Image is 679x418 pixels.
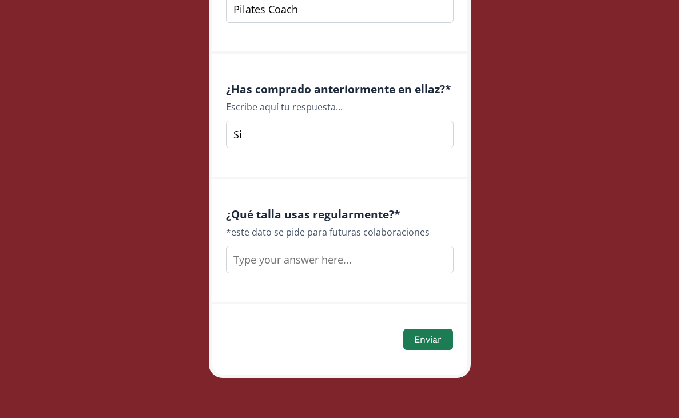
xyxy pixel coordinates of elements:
input: Type your answer here... [226,121,454,148]
button: Enviar [403,329,452,350]
h4: ¿Qué talla usas regularmente? * [226,208,454,221]
input: Type your answer here... [226,246,454,273]
div: *este dato se pide para futuras colaboraciones [226,225,454,239]
h4: ¿Has comprado anteriormente en ellaz? * [226,82,454,95]
div: Escribe aquí tu respuesta... [226,100,454,114]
